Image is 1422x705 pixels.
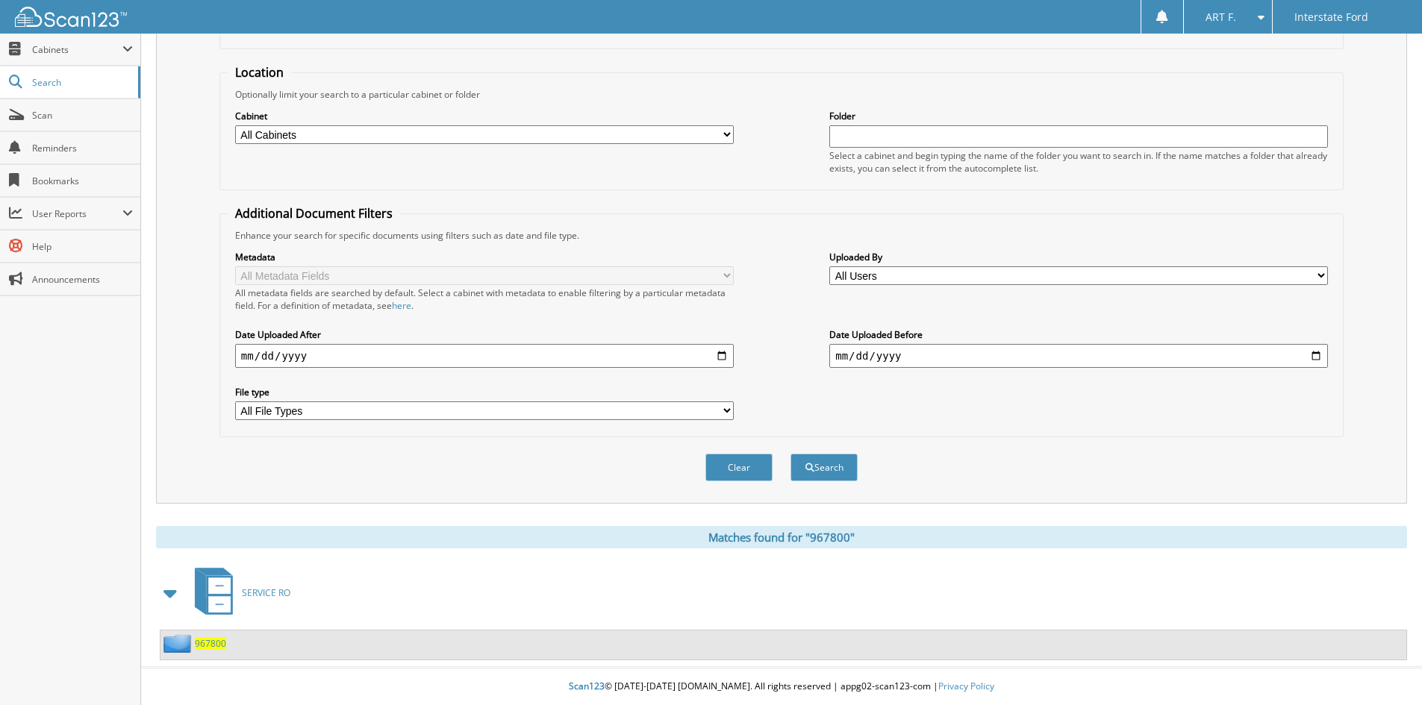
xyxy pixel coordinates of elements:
span: Scan [32,109,133,122]
div: Matches found for "967800" [156,526,1407,548]
button: Search [790,454,858,481]
span: Cabinets [32,43,122,56]
label: Folder [829,110,1328,122]
input: end [829,344,1328,368]
span: User Reports [32,207,122,220]
span: Announcements [32,273,133,286]
a: Privacy Policy [938,680,994,692]
input: start [235,344,734,368]
div: All metadata fields are searched by default. Select a cabinet with metadata to enable filtering b... [235,286,734,312]
img: folder2.png [163,634,195,653]
span: Scan123 [569,680,605,692]
legend: Additional Document Filters [228,205,400,222]
span: SERVICE RO [242,586,290,599]
div: Enhance your search for specific documents using filters such as date and file type. [228,229,1335,242]
span: Interstate Ford [1294,13,1368,22]
span: Reminders [32,142,133,154]
legend: Location [228,64,291,81]
a: here [392,299,411,312]
label: Uploaded By [829,251,1328,263]
div: Select a cabinet and begin typing the name of the folder you want to search in. If the name match... [829,149,1328,175]
label: File type [235,386,734,398]
a: 967800 [195,637,226,650]
iframe: Chat Widget [1347,633,1422,705]
img: scan123-logo-white.svg [15,7,127,27]
span: Search [32,76,131,89]
label: Cabinet [235,110,734,122]
label: Date Uploaded After [235,328,734,341]
label: Metadata [235,251,734,263]
div: © [DATE]-[DATE] [DOMAIN_NAME]. All rights reserved | appg02-scan123-com | [141,668,1422,705]
a: SERVICE RO [186,563,290,622]
span: Bookmarks [32,175,133,187]
span: Help [32,240,133,253]
div: Optionally limit your search to a particular cabinet or folder [228,88,1335,101]
label: Date Uploaded Before [829,328,1328,341]
span: ART F. [1206,13,1236,22]
button: Clear [705,454,773,481]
